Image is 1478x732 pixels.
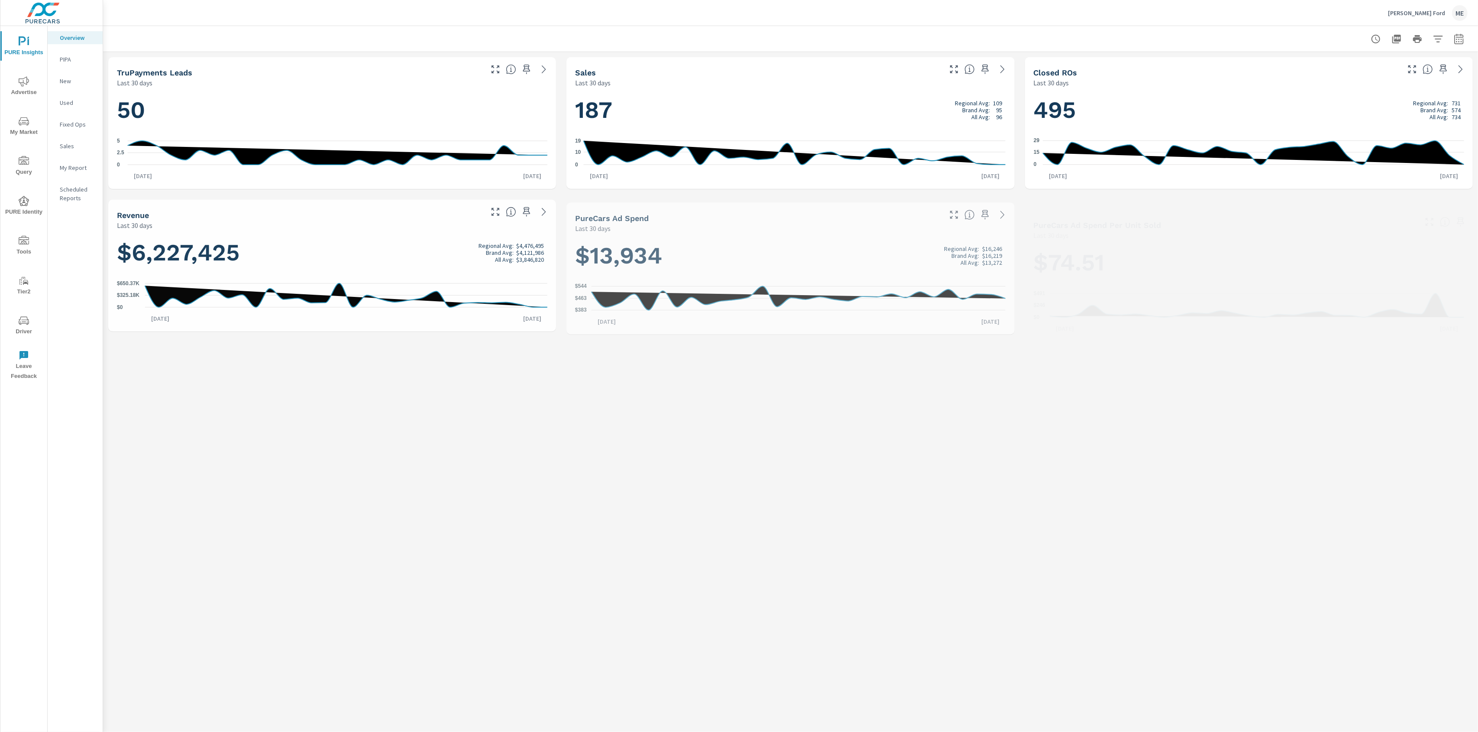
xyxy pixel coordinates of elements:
[962,106,990,113] p: Brand Avg:
[951,252,979,259] p: Brand Avg:
[1034,68,1077,77] h5: Closed ROs
[506,64,516,75] span: The number of truPayments leads.
[1050,324,1080,333] p: [DATE]
[983,259,1003,266] p: $13,272
[60,120,96,129] p: Fixed Ops
[1452,99,1461,106] p: 731
[996,106,1003,113] p: 95
[3,236,45,257] span: Tools
[1420,106,1448,113] p: Brand Avg:
[575,283,587,290] text: $544
[1034,302,1045,308] text: $246
[993,99,1003,106] p: 109
[506,207,516,217] span: Total sales revenue over the selected date range. [Source: This data is sourced from the dealer’s...
[117,237,547,267] h1: $6,227,425
[947,208,961,222] button: Make Fullscreen
[117,68,192,77] h5: truPayments Leads
[48,96,103,109] div: Used
[1405,62,1419,76] button: Make Fullscreen
[48,161,103,174] div: My Report
[575,307,587,313] text: $383
[1413,99,1448,106] p: Regional Avg:
[117,292,139,298] text: $325.18K
[1429,30,1447,48] button: Apply Filters
[1434,324,1464,333] p: [DATE]
[1423,215,1436,229] button: Make Fullscreen
[964,64,975,75] span: Number of vehicles sold by the dealership over the selected date range. [Source: This data is sou...
[48,183,103,205] div: Scheduled Reports
[3,156,45,177] span: Query
[1454,215,1468,229] span: Save this to your personalized report
[60,55,96,64] p: PIPA
[1034,230,1069,241] p: Last 30 days
[575,241,1006,270] h1: $13,934
[488,205,502,219] button: Make Fullscreen
[1429,113,1448,120] p: All Avg:
[996,62,1009,76] a: See more details in report
[955,99,990,106] p: Regional Avg:
[117,304,123,310] text: $0
[117,138,120,144] text: 5
[516,256,544,263] p: $3,846,820
[1409,30,1426,48] button: Print Report
[575,295,587,301] text: $463
[1034,138,1040,144] text: 29
[1388,9,1445,17] p: [PERSON_NAME] Ford
[964,210,975,220] span: Total cost of media for all PureCars channels for the selected dealership group over the selected...
[961,259,979,266] p: All Avg:
[1440,217,1450,227] span: Average cost of advertising per each vehicle sold at the dealer over the selected date range. The...
[48,140,103,153] div: Sales
[117,211,149,220] h5: Revenue
[517,314,547,323] p: [DATE]
[947,62,961,76] button: Make Fullscreen
[1034,78,1069,88] p: Last 30 days
[996,113,1003,120] p: 96
[983,245,1003,252] p: $16,246
[60,185,96,202] p: Scheduled Reports
[1034,248,1464,277] h1: $74.51
[575,78,611,88] p: Last 30 days
[575,223,611,234] p: Last 30 days
[1034,314,1040,320] text: $0
[486,249,514,256] p: Brand Avg:
[128,172,158,180] p: [DATE]
[1034,149,1040,155] text: 15
[117,95,547,125] h1: 50
[60,77,96,85] p: New
[537,205,551,219] a: See more details in report
[1423,64,1433,75] span: Number of Repair Orders Closed by the selected dealership group over the selected time range. [So...
[996,208,1009,222] a: See more details in report
[60,142,96,150] p: Sales
[1034,95,1464,124] h1: 495
[517,172,547,180] p: [DATE]
[1436,62,1450,76] span: Save this to your personalized report
[520,205,534,219] span: Save this to your personalized report
[978,62,992,76] span: Save this to your personalized report
[3,316,45,337] span: Driver
[0,26,47,385] div: nav menu
[575,68,596,77] h5: Sales
[48,53,103,66] div: PIPA
[3,116,45,137] span: My Market
[584,172,614,180] p: [DATE]
[1388,30,1405,48] button: "Export Report to PDF"
[117,150,124,156] text: 2.5
[1450,30,1468,48] button: Select Date Range
[976,317,1006,326] p: [DATE]
[516,242,544,249] p: $4,476,495
[48,75,103,88] div: New
[1454,62,1468,76] a: See more details in report
[575,149,581,155] text: 10
[60,33,96,42] p: Overview
[1034,162,1037,168] text: 0
[3,76,45,98] span: Advertise
[1452,5,1468,21] div: ME
[1434,172,1464,180] p: [DATE]
[48,118,103,131] div: Fixed Ops
[1043,172,1073,180] p: [DATE]
[1034,290,1045,296] text: $491
[575,214,649,223] h5: PureCars Ad Spend
[978,208,992,222] span: Save this to your personalized report
[944,245,979,252] p: Regional Avg:
[117,78,152,88] p: Last 30 days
